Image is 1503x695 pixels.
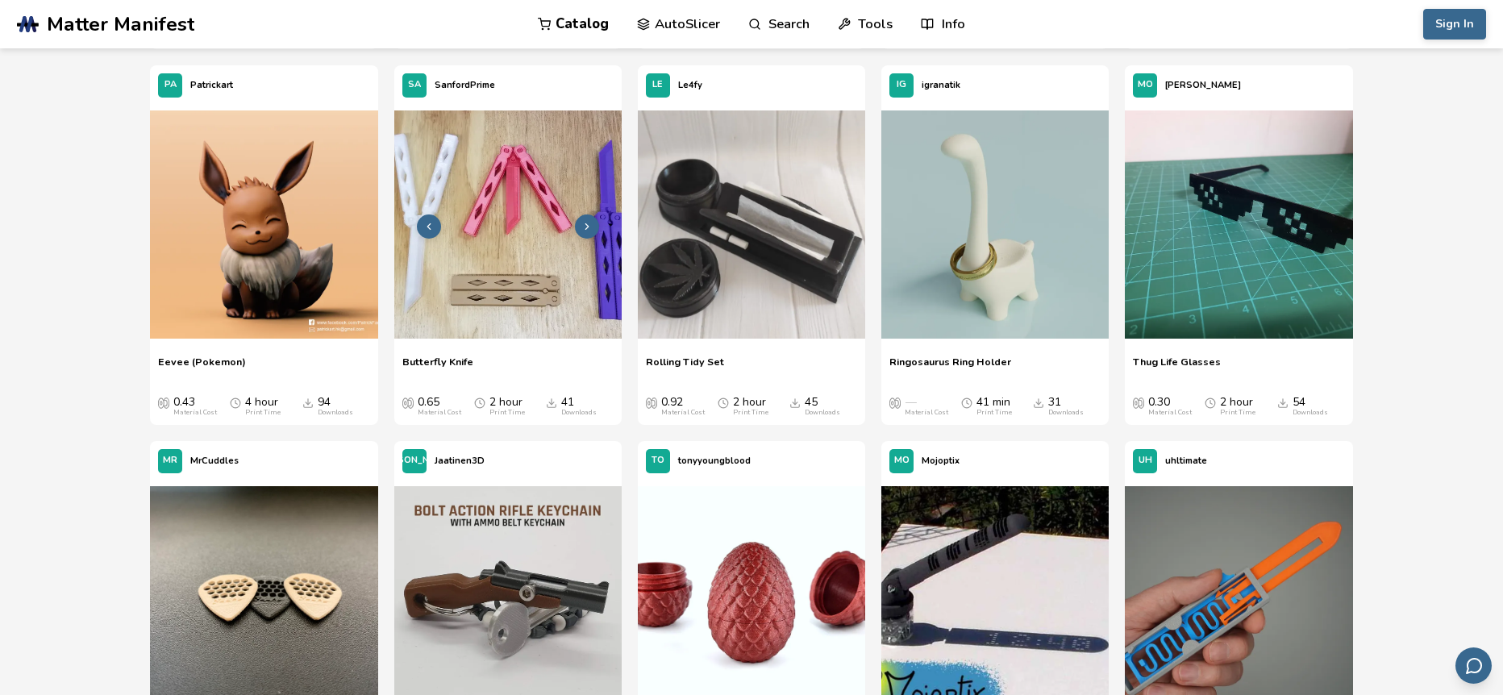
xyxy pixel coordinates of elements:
[190,77,233,94] p: Patrickart
[158,396,169,409] span: Average Cost
[230,396,241,409] span: Average Print Time
[190,452,239,469] p: MrCuddles
[402,396,414,409] span: Average Cost
[1277,396,1289,409] span: Downloads
[897,80,906,90] span: IG
[489,396,525,417] div: 2 hour
[678,77,702,94] p: Le4fy
[318,409,353,417] div: Downloads
[489,409,525,417] div: Print Time
[1133,396,1144,409] span: Average Cost
[976,396,1012,417] div: 41 min
[402,356,473,380] a: Butterfly Knife
[377,456,452,466] span: [PERSON_NAME]
[922,452,960,469] p: Mojoptix
[474,396,485,409] span: Average Print Time
[652,80,663,90] span: LE
[561,409,597,417] div: Downloads
[661,396,705,417] div: 0.92
[652,456,664,466] span: TO
[1165,77,1241,94] p: [PERSON_NAME]
[1048,409,1084,417] div: Downloads
[894,456,910,466] span: MO
[1148,409,1192,417] div: Material Cost
[922,77,960,94] p: igranatik
[163,456,177,466] span: MR
[805,396,840,417] div: 45
[318,396,353,417] div: 94
[733,396,768,417] div: 2 hour
[661,409,705,417] div: Material Cost
[1138,80,1153,90] span: MO
[889,396,901,409] span: Average Cost
[546,396,557,409] span: Downloads
[889,356,1011,380] a: Ringosaurus Ring Holder
[1033,396,1044,409] span: Downloads
[245,396,281,417] div: 4 hour
[1293,409,1328,417] div: Downloads
[158,356,246,380] a: Eevee (Pokemon)
[905,396,916,409] span: —
[976,409,1012,417] div: Print Time
[805,409,840,417] div: Downloads
[646,396,657,409] span: Average Cost
[1423,9,1486,40] button: Sign In
[678,452,751,469] p: tonyyoungblood
[150,110,377,338] img: Eevee (Pokemon)
[646,356,724,380] a: Rolling Tidy Set
[435,452,485,469] p: Jaatinen3D
[150,106,377,347] a: Eevee (Pokemon)
[1139,456,1152,466] span: UH
[418,409,461,417] div: Material Cost
[47,13,194,35] span: Matter Manifest
[561,396,597,417] div: 41
[1455,647,1492,684] button: Send feedback via email
[1148,396,1192,417] div: 0.30
[164,80,177,90] span: PA
[905,409,948,417] div: Material Cost
[1165,452,1207,469] p: uhltimate
[302,396,314,409] span: Downloads
[408,80,421,90] span: SA
[1220,396,1255,417] div: 2 hour
[1048,396,1084,417] div: 31
[245,409,281,417] div: Print Time
[435,77,495,94] p: SanfordPrime
[733,409,768,417] div: Print Time
[173,409,217,417] div: Material Cost
[418,396,461,417] div: 0.65
[1220,409,1255,417] div: Print Time
[1205,396,1216,409] span: Average Print Time
[1133,356,1221,380] a: Thug Life Glasses
[789,396,801,409] span: Downloads
[718,396,729,409] span: Average Print Time
[173,396,217,417] div: 0.43
[961,396,972,409] span: Average Print Time
[1293,396,1328,417] div: 54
